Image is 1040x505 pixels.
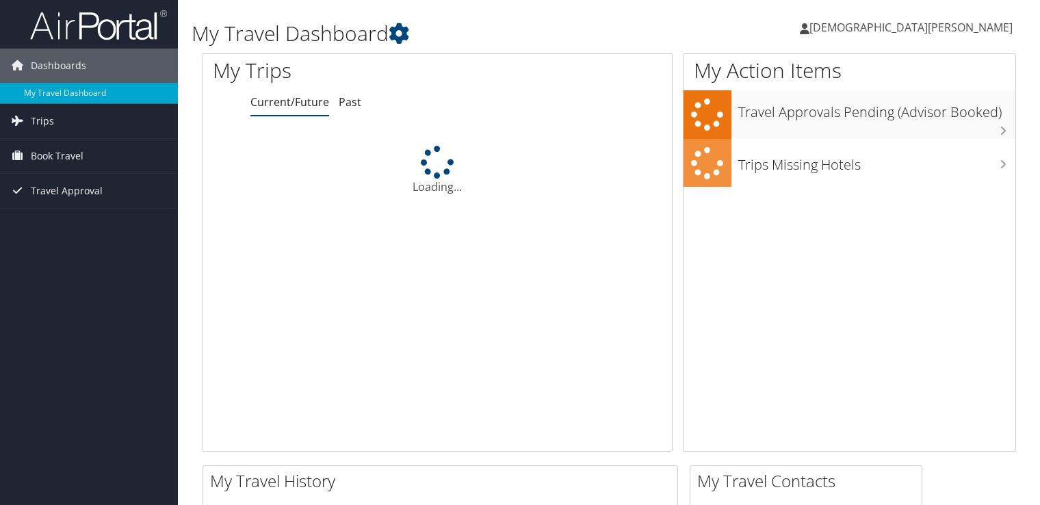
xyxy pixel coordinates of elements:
span: Book Travel [31,139,83,173]
h1: My Action Items [684,56,1015,85]
span: Trips [31,104,54,138]
a: Past [339,94,361,109]
span: Travel Approval [31,174,103,208]
h3: Travel Approvals Pending (Advisor Booked) [738,96,1015,122]
a: [DEMOGRAPHIC_DATA][PERSON_NAME] [800,7,1026,48]
h3: Trips Missing Hotels [738,148,1015,174]
a: Travel Approvals Pending (Advisor Booked) [684,90,1015,139]
span: Dashboards [31,49,86,83]
h1: My Trips [213,56,466,85]
span: [DEMOGRAPHIC_DATA][PERSON_NAME] [809,20,1013,35]
h2: My Travel Contacts [697,469,922,493]
a: Current/Future [250,94,329,109]
h2: My Travel History [210,469,677,493]
img: airportal-logo.png [30,9,167,41]
a: Trips Missing Hotels [684,139,1015,187]
div: Loading... [203,146,672,195]
h1: My Travel Dashboard [192,19,748,48]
